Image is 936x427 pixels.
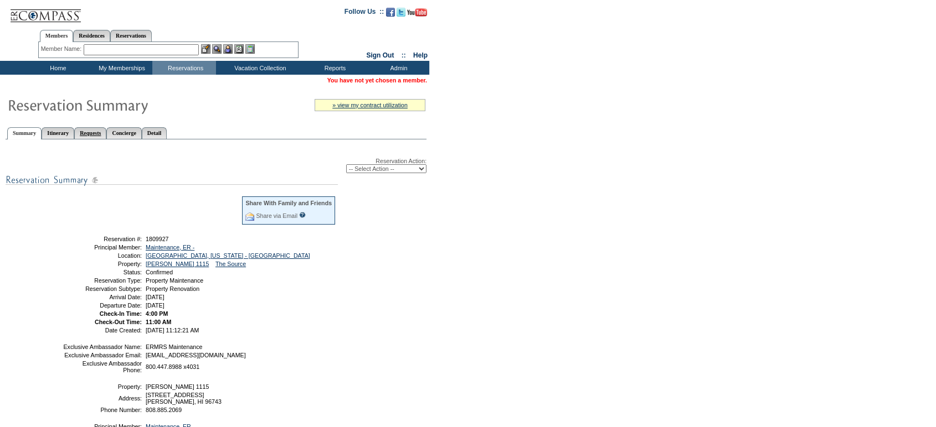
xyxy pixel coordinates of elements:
[63,277,142,284] td: Reservation Type:
[7,93,229,116] img: Reservaton Summary
[407,11,427,18] a: Subscribe to our YouTube Channel
[386,8,395,17] img: Become our fan on Facebook
[386,11,395,18] a: Become our fan on Facebook
[344,7,384,20] td: Follow Us ::
[146,352,246,358] span: [EMAIL_ADDRESS][DOMAIN_NAME]
[201,44,210,54] img: b_edit.gif
[73,30,110,41] a: Residences
[63,360,142,373] td: Exclusive Ambassador Phone:
[40,30,74,42] a: Members
[146,407,182,413] span: 808.885.2069
[146,363,199,370] span: 800.447.8988 x4031
[146,294,164,300] span: [DATE]
[63,244,142,251] td: Principal Member:
[146,302,164,309] span: [DATE]
[63,392,142,405] td: Address:
[106,127,141,139] a: Concierge
[74,127,106,139] a: Requests
[63,327,142,334] td: Date Created:
[142,127,167,139] a: Detail
[407,8,427,17] img: Subscribe to our YouTube Channel
[63,261,142,267] td: Property:
[7,127,42,139] a: Summary
[146,269,173,275] span: Confirmed
[215,261,246,267] a: The Source
[63,352,142,358] td: Exclusive Ambassador Email:
[397,11,405,18] a: Follow us on Twitter
[100,310,142,317] strong: Check-In Time:
[146,392,222,405] span: [STREET_ADDRESS] [PERSON_NAME], HI 96743
[245,44,255,54] img: b_calculator.gif
[63,285,142,292] td: Reservation Subtype:
[63,269,142,275] td: Status:
[146,277,203,284] span: Property Maintenance
[95,319,142,325] strong: Check-Out Time:
[327,77,427,84] span: You have not yet chosen a member.
[63,407,142,413] td: Phone Number:
[63,252,142,259] td: Location:
[245,200,332,206] div: Share With Family and Friends
[63,236,142,242] td: Reservation #:
[332,102,408,108] a: » view my contract utilization
[146,310,168,317] span: 4:00 PM
[146,261,209,267] a: [PERSON_NAME] 1115
[146,343,202,350] span: ERMRS Maintenance
[41,44,84,54] div: Member Name:
[63,294,142,300] td: Arrival Date:
[212,44,222,54] img: View
[146,383,209,390] span: [PERSON_NAME] 1115
[63,302,142,309] td: Departure Date:
[223,44,233,54] img: Impersonate
[216,61,302,75] td: Vacation Collection
[110,30,152,41] a: Reservations
[6,173,338,187] img: subTtlResSummary.gif
[146,244,194,251] a: Maintenance, ER -
[302,61,366,75] td: Reports
[413,51,428,59] a: Help
[146,236,169,242] span: 1809927
[146,252,310,259] a: [GEOGRAPHIC_DATA], [US_STATE] - [GEOGRAPHIC_DATA]
[89,61,152,75] td: My Memberships
[402,51,406,59] span: ::
[42,127,74,139] a: Itinerary
[366,51,394,59] a: Sign Out
[146,319,171,325] span: 11:00 AM
[63,383,142,390] td: Property:
[397,8,405,17] img: Follow us on Twitter
[299,212,306,218] input: What is this?
[146,285,199,292] span: Property Renovation
[25,61,89,75] td: Home
[234,44,244,54] img: Reservations
[366,61,429,75] td: Admin
[152,61,216,75] td: Reservations
[63,343,142,350] td: Exclusive Ambassador Name:
[146,327,199,334] span: [DATE] 11:12:21 AM
[6,158,426,173] div: Reservation Action:
[256,212,297,219] a: Share via Email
